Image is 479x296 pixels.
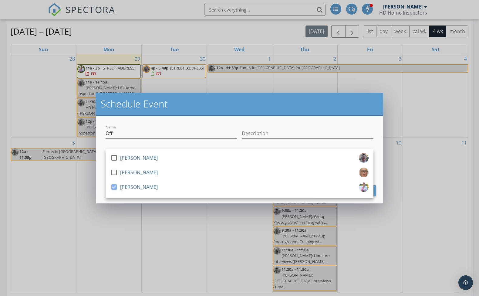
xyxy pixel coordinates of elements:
div: Open Intercom Messenger [458,275,473,290]
div: [PERSON_NAME] [120,182,158,192]
img: rs_w1200_h600_cgtrue.jpeg [359,168,369,177]
h2: Schedule Event [101,98,378,110]
div: [PERSON_NAME] [120,153,158,163]
div: [PERSON_NAME] [120,168,158,177]
img: ak_brdgtop_7496789867.jpeg [359,153,369,163]
img: img_4012.jpeg [359,182,369,192]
